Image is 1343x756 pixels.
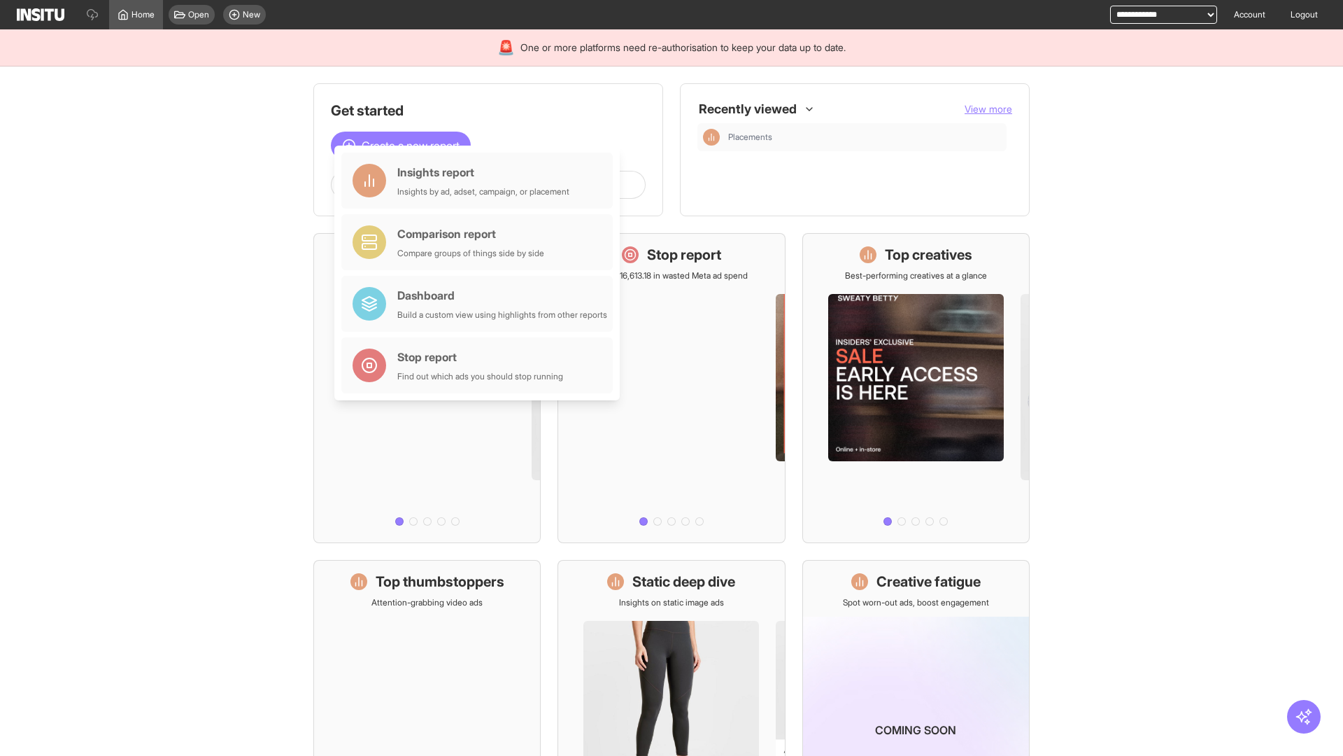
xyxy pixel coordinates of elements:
[497,38,515,57] div: 🚨
[17,8,64,21] img: Logo
[397,287,607,304] div: Dashboard
[885,245,972,265] h1: Top creatives
[243,9,260,20] span: New
[397,371,563,382] div: Find out which ads you should stop running
[595,270,748,281] p: Save £16,613.18 in wasted Meta ad spend
[703,129,720,146] div: Insights
[331,132,471,160] button: Create a new report
[362,137,460,154] span: Create a new report
[965,102,1012,116] button: View more
[397,248,544,259] div: Compare groups of things side by side
[520,41,846,55] span: One or more platforms need re-authorisation to keep your data up to date.
[313,233,541,543] a: What's live nowSee all active ads instantly
[965,103,1012,115] span: View more
[371,597,483,608] p: Attention-grabbing video ads
[397,349,563,365] div: Stop report
[132,9,155,20] span: Home
[802,233,1030,543] a: Top creativesBest-performing creatives at a glance
[397,164,569,181] div: Insights report
[397,309,607,321] div: Build a custom view using highlights from other reports
[376,572,504,591] h1: Top thumbstoppers
[619,597,724,608] p: Insights on static image ads
[331,101,646,120] h1: Get started
[188,9,209,20] span: Open
[647,245,721,265] h1: Stop report
[397,225,544,242] div: Comparison report
[632,572,735,591] h1: Static deep dive
[728,132,1001,143] span: Placements
[728,132,772,143] span: Placements
[557,233,785,543] a: Stop reportSave £16,613.18 in wasted Meta ad spend
[397,186,569,197] div: Insights by ad, adset, campaign, or placement
[845,270,987,281] p: Best-performing creatives at a glance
